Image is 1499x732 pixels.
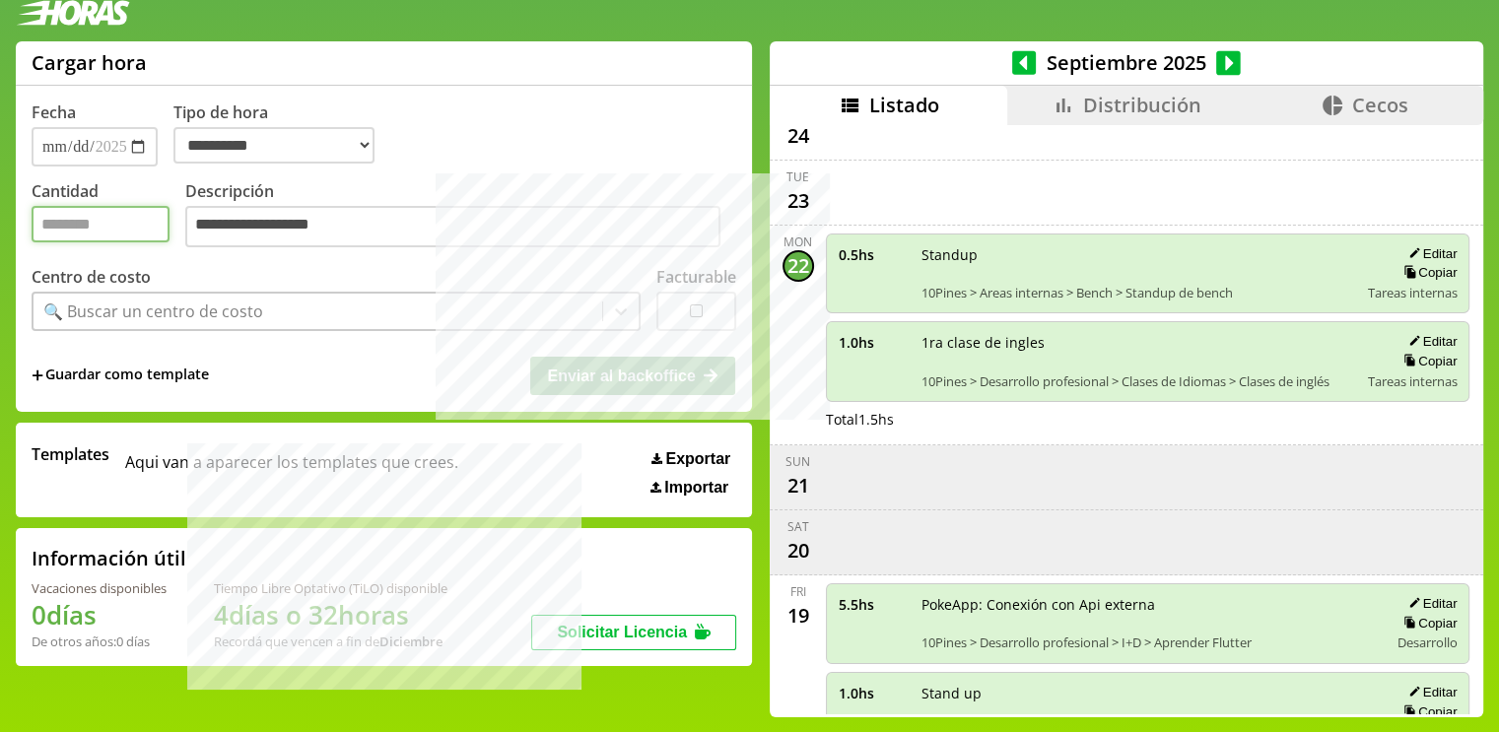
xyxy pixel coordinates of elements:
[790,583,806,600] div: Fri
[32,180,185,252] label: Cantidad
[786,168,809,185] div: Tue
[32,101,76,123] label: Fecha
[1397,703,1457,720] button: Copiar
[32,206,170,242] input: Cantidad
[125,443,458,497] span: Aqui van a aparecer los templates que crees.
[785,453,810,470] div: Sun
[783,120,814,152] div: 24
[1402,684,1457,700] button: Editar
[32,365,43,386] span: +
[921,245,1354,264] span: Standup
[664,479,728,497] span: Importar
[1352,92,1408,118] span: Cecos
[32,632,167,650] div: De otros años: 0 días
[1402,245,1457,262] button: Editar
[214,579,447,597] div: Tiempo Libre Optativo (TiLO) disponible
[839,333,908,352] span: 1.0 hs
[787,518,809,535] div: Sat
[32,443,109,465] span: Templates
[783,535,814,566] div: 20
[557,624,687,640] span: Solicitar Licencia
[1367,284,1457,301] span: Tareas internas
[214,597,447,632] h1: 4 días o 32 horas
[783,600,814,632] div: 19
[921,372,1354,390] span: 10Pines > Desarrollo profesional > Clases de Idiomas > Clases de inglés
[32,266,151,288] label: Centro de costo
[826,410,1470,429] div: Total 1.5 hs
[32,579,167,597] div: Vacaciones disponibles
[839,595,908,614] span: 5.5 hs
[1367,372,1457,390] span: Tareas internas
[921,684,1375,702] span: Stand up
[1402,595,1457,612] button: Editar
[646,449,736,469] button: Exportar
[185,206,720,247] textarea: Descripción
[921,595,1375,614] span: PokeApp: Conexión con Api externa
[869,92,939,118] span: Listado
[665,450,730,468] span: Exportar
[1083,92,1201,118] span: Distribución
[783,185,814,217] div: 23
[784,233,812,250] div: Mon
[1397,264,1457,281] button: Copiar
[379,632,443,650] b: Diciembre
[1036,49,1216,76] span: Septiembre 2025
[783,470,814,501] div: 21
[1402,333,1457,350] button: Editar
[783,250,814,282] div: 22
[32,597,167,632] h1: 0 días
[921,633,1375,651] span: 10Pines > Desarrollo profesional > I+D > Aprender Flutter
[839,245,908,264] span: 0.5 hs
[921,333,1354,352] span: 1ra clase de ingles
[214,632,447,650] div: Recordá que vencen a fin de
[173,127,375,164] select: Tipo de hora
[32,545,186,571] h2: Información útil
[173,101,390,166] label: Tipo de hora
[1397,353,1457,369] button: Copiar
[921,284,1354,301] span: 10Pines > Areas internas > Bench > Standup de bench
[32,49,147,76] h1: Cargar hora
[1397,615,1457,632] button: Copiar
[770,125,1483,714] div: scrollable content
[185,180,736,252] label: Descripción
[32,365,209,386] span: +Guardar como template
[43,300,263,322] div: 🔍 Buscar un centro de costo
[839,684,908,702] span: 1.0 hs
[656,266,736,288] label: Facturable
[531,615,736,650] button: Solicitar Licencia
[1397,633,1457,651] span: Desarrollo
